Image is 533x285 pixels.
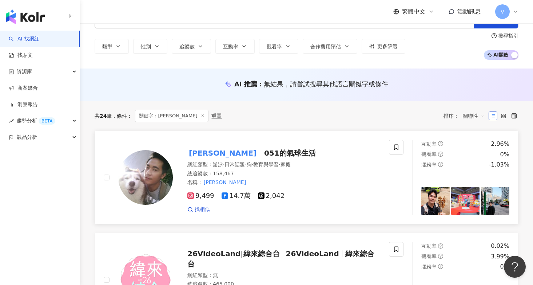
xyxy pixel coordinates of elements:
[95,113,112,119] div: 共 筆
[187,249,280,258] span: 26VideoLand|緯來綜合台
[500,263,509,271] div: 0%
[187,178,247,186] span: 名稱 ：
[421,264,437,270] span: 漲粉率
[222,192,251,200] span: 14.7萬
[211,113,222,119] div: 重置
[223,44,238,50] span: 互動率
[6,9,45,24] img: logo
[463,110,485,122] span: 關聯性
[258,192,285,200] span: 2,042
[195,206,210,213] span: 找相似
[438,162,443,167] span: question-circle
[267,44,282,50] span: 觀看率
[9,101,38,108] a: 洞察報告
[187,206,210,213] a: 找相似
[421,162,437,168] span: 漲粉率
[438,264,443,269] span: question-circle
[421,187,450,215] img: post-image
[438,254,443,259] span: question-circle
[215,39,255,54] button: 互動率
[492,33,497,38] span: question-circle
[203,178,247,186] mark: [PERSON_NAME]
[286,249,339,258] span: 26VideoLand
[421,141,437,147] span: 互動率
[421,253,437,259] span: 觀看率
[259,39,298,54] button: 觀看率
[17,129,37,145] span: 競品分析
[245,161,246,167] span: ·
[303,39,357,54] button: 合作費用預估
[9,52,33,59] a: 找貼文
[362,39,405,54] button: 更多篩選
[500,151,509,159] div: 0%
[187,249,374,268] span: 緯來綜合台
[102,44,112,50] span: 類型
[213,161,223,167] span: 游泳
[247,161,252,167] span: 狗
[187,147,258,159] mark: [PERSON_NAME]
[187,272,380,279] div: 網紅類型 ： 無
[421,243,437,249] span: 互動率
[9,35,39,43] a: searchAI 找網紅
[118,150,173,205] img: KOL Avatar
[491,140,509,148] div: 2.96%
[141,44,151,50] span: 性別
[443,110,489,122] div: 排序：
[451,187,480,215] img: post-image
[402,8,425,16] span: 繁體中文
[491,242,509,250] div: 0.02%
[281,161,291,167] span: 家庭
[224,161,245,167] span: 日常話題
[100,113,107,119] span: 24
[133,39,167,54] button: 性別
[438,141,443,146] span: question-circle
[252,161,253,167] span: ·
[377,43,398,49] span: 更多篩選
[39,117,55,125] div: BETA
[310,44,341,50] span: 合作費用預估
[172,39,211,54] button: 追蹤數
[498,33,518,39] div: 搜尋指引
[489,161,509,169] div: -1.03%
[279,161,280,167] span: ·
[501,8,504,16] span: V
[179,44,195,50] span: 追蹤數
[491,253,509,261] div: 3.99%
[112,113,132,119] span: 條件 ：
[234,79,388,89] div: AI 推薦 ：
[9,85,38,92] a: 商案媒合
[17,113,55,129] span: 趨勢分析
[135,110,208,122] span: 關鍵字：[PERSON_NAME]
[481,187,509,215] img: post-image
[457,8,481,15] span: 活動訊息
[95,39,129,54] button: 類型
[253,161,279,167] span: 教育與學習
[264,149,316,157] span: 051的氣球生活
[9,118,14,124] span: rise
[187,170,380,177] div: 總追蹤數 ： 158,467
[17,63,32,80] span: 資源庫
[504,256,526,278] iframe: Help Scout Beacon - Open
[438,152,443,157] span: question-circle
[264,80,388,88] span: 無結果，請嘗試搜尋其他語言關鍵字或條件
[187,192,214,200] span: 9,499
[421,151,437,157] span: 觀看率
[95,131,518,224] a: KOL Avatar[PERSON_NAME]051的氣球生活網紅類型：游泳·日常話題·狗·教育與學習·家庭總追蹤數：158,467名稱：[PERSON_NAME]9,49914.7萬2,042...
[438,243,443,249] span: question-circle
[187,161,380,168] div: 網紅類型 ：
[223,161,224,167] span: ·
